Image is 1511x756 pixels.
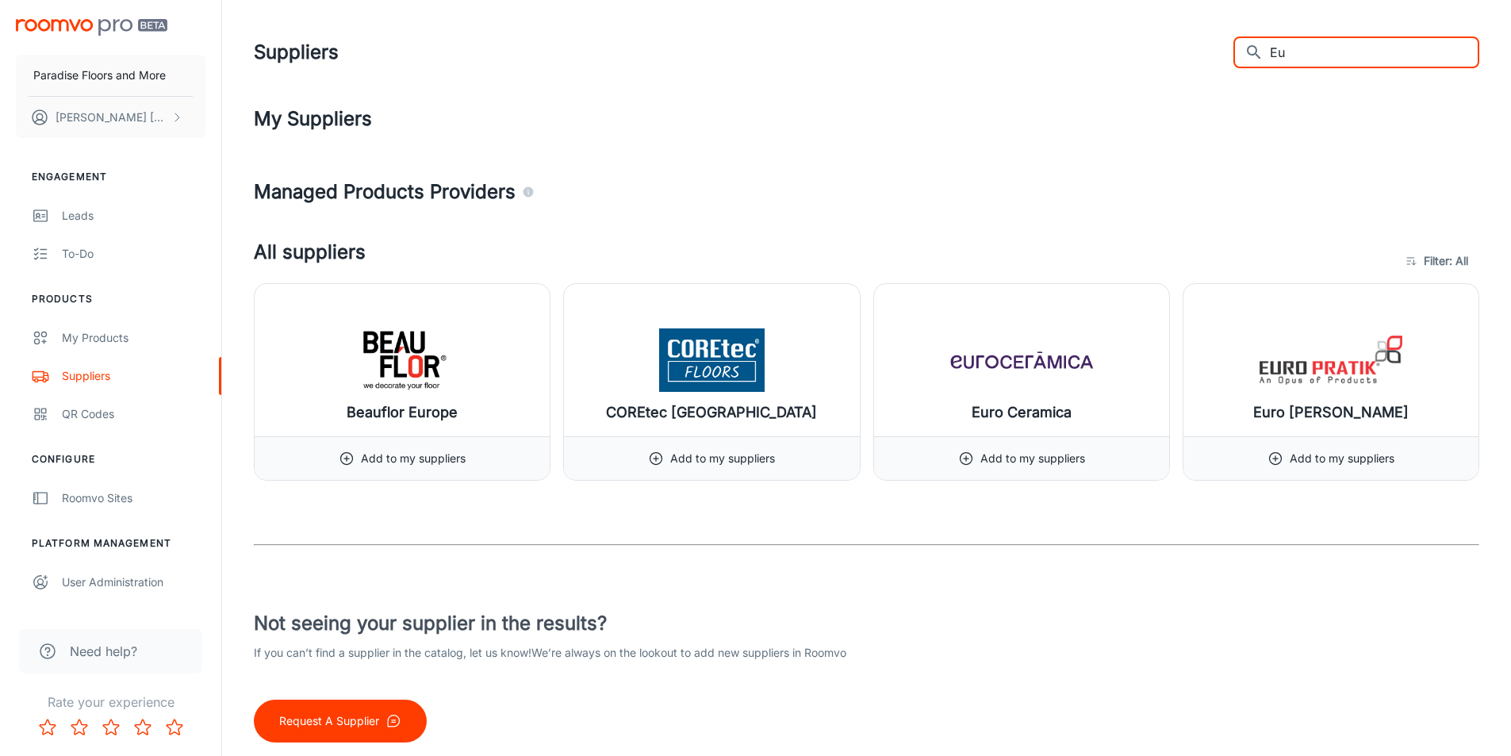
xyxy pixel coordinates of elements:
p: If you can’t find a supplier in the catalog, let us know! We’re always on the lookout to add new ... [254,644,867,662]
span: Need help? [70,642,137,661]
img: Euro Pratik [1260,328,1402,392]
button: Request A Supplier [254,700,427,743]
button: [PERSON_NAME] [PERSON_NAME] [16,97,205,138]
div: User Administration [62,574,205,591]
h6: Euro [PERSON_NAME] [1253,401,1409,424]
button: Rate 4 star [127,712,159,743]
p: Paradise Floors and More [33,67,166,84]
button: Rate 1 star [32,712,63,743]
h4: Managed Products Providers [254,178,1479,206]
span: : All [1449,251,1468,271]
p: Add to my suppliers [361,450,466,467]
div: Roomvo Sites [62,489,205,507]
button: Rate 5 star [159,712,190,743]
span: Filter [1424,251,1468,271]
p: Rate your experience [13,693,209,712]
p: Request A Supplier [279,712,379,730]
h6: Beauflor Europe [347,401,458,424]
h4: Not seeing your supplier in the results? [254,609,867,638]
div: QR Codes [62,405,205,423]
h6: Euro Ceramica [972,401,1072,424]
img: COREtec Europe [640,328,783,392]
div: Leads [62,207,205,224]
h6: COREtec [GEOGRAPHIC_DATA] [606,401,817,424]
div: To-do [62,245,205,263]
img: Beauflor Europe [331,328,474,392]
img: Euro Ceramica [950,328,1093,392]
div: Agencies and suppliers who work with us to automatically identify the specific products you carry [522,178,535,206]
h4: My Suppliers [254,105,1479,133]
p: [PERSON_NAME] [PERSON_NAME] [56,109,167,126]
button: Rate 2 star [63,712,95,743]
p: Add to my suppliers [670,450,775,467]
img: Roomvo PRO Beta [16,19,167,36]
p: Add to my suppliers [1290,450,1394,467]
button: Rate 3 star [95,712,127,743]
h1: Suppliers [254,38,339,67]
h4: All suppliers [254,238,1397,283]
p: Add to my suppliers [980,450,1085,467]
button: Paradise Floors and More [16,55,205,96]
div: Suppliers [62,367,205,385]
input: Search all suppliers... [1270,36,1479,68]
div: My Products [62,329,205,347]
